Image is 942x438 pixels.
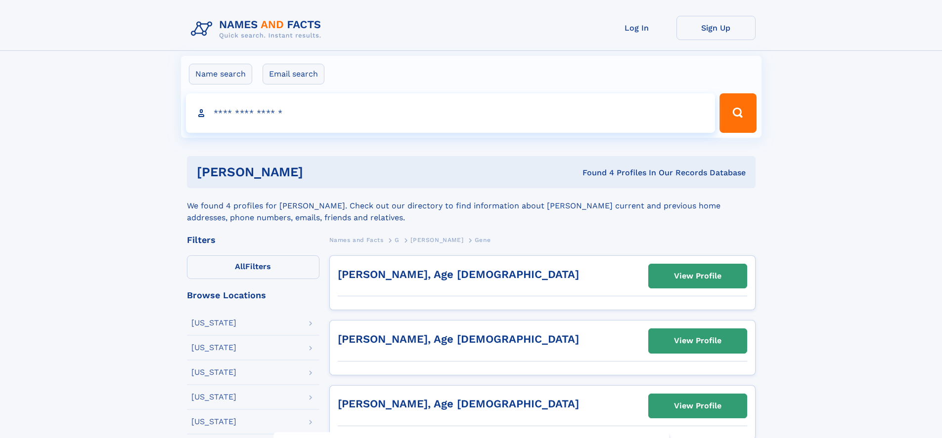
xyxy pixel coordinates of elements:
span: All [235,262,245,271]
div: [US_STATE] [191,368,236,376]
span: G [395,237,400,243]
div: [US_STATE] [191,344,236,352]
a: Log In [597,16,676,40]
label: Name search [189,64,252,84]
div: View Profile [674,265,721,287]
h1: [PERSON_NAME] [197,166,443,178]
div: View Profile [674,329,721,352]
a: Sign Up [676,16,756,40]
div: We found 4 profiles for [PERSON_NAME]. Check out our directory to find information about [PERSON_... [187,188,756,224]
div: Found 4 Profiles In Our Records Database [443,167,746,178]
label: Email search [263,64,324,84]
div: [US_STATE] [191,319,236,327]
span: Gene [475,237,491,243]
a: [PERSON_NAME] [410,234,463,246]
div: [US_STATE] [191,418,236,426]
label: Filters [187,255,319,279]
a: View Profile [649,264,747,288]
a: G [395,234,400,246]
input: search input [186,93,716,133]
div: [US_STATE] [191,393,236,401]
div: Filters [187,236,319,244]
a: View Profile [649,329,747,353]
img: Logo Names and Facts [187,16,329,42]
a: [PERSON_NAME], Age [DEMOGRAPHIC_DATA] [338,398,579,410]
a: View Profile [649,394,747,418]
a: Names and Facts [329,234,384,246]
div: View Profile [674,395,721,417]
button: Search Button [719,93,756,133]
span: [PERSON_NAME] [410,237,463,243]
a: [PERSON_NAME], Age [DEMOGRAPHIC_DATA] [338,333,579,345]
div: Browse Locations [187,291,319,300]
a: [PERSON_NAME], Age [DEMOGRAPHIC_DATA] [338,268,579,280]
